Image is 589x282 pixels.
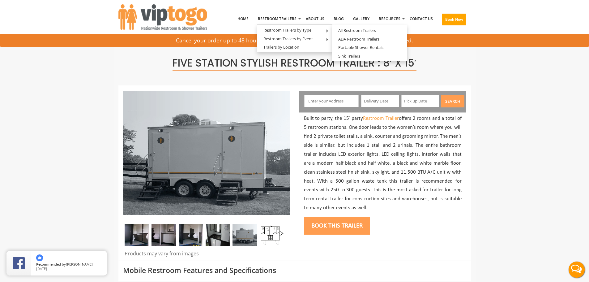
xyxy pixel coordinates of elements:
a: Resources [374,3,405,35]
img: A 2-urinal design makes this a 5 station restroom trailer. [179,224,203,246]
div: Products may vary from images [123,250,290,261]
a: Restroom Trailers by Type [257,26,318,34]
button: Book Now [442,14,466,25]
img: Full view of five station restroom trailer with two separate doors for men and women [233,224,257,246]
a: Blog [329,3,348,35]
a: Portable Shower Rentals [332,44,390,51]
span: by [36,262,102,267]
input: Delivery Date [361,95,399,107]
a: Restroom Trailers [253,3,301,35]
input: Enter your Address [304,95,359,107]
a: Restroom Trailer [363,116,399,121]
a: Contact Us [405,3,437,35]
a: Trailers by Location [257,43,305,51]
img: Privacy is ensured by dividing walls that separate the urinals from the sink area. [152,224,176,246]
img: Full view of five station restroom trailer with two separate doors for men and women [123,91,290,215]
a: ADA Restroom Trailers [332,35,386,43]
img: VIPTOGO [118,4,207,30]
a: Gallery [348,3,374,35]
a: About Us [301,3,329,35]
p: Built to party, the 15’ party offers 2 rooms and a total of 5 restroom stations. One door leads t... [304,114,462,213]
a: Book Now [437,3,471,39]
button: Live Chat [564,257,589,282]
a: Home [233,3,253,35]
h3: Mobile Restroom Features and Specifications [123,267,466,274]
img: Floor Plan of 5 station restroom with sink and toilet [260,224,284,246]
img: Restroom trailers include all the paper supplies you should need for your event. [125,224,149,246]
a: Restroom Trailers by Event [257,35,319,43]
a: All Restroom Trailers [332,27,382,34]
span: [DATE] [36,266,47,271]
img: Review Rating [13,257,25,269]
img: thumbs up icon [36,254,43,261]
span: [PERSON_NAME] [66,262,93,267]
span: Five Station Stylish Restroom Trailer : 8′ x 15′ [173,56,416,71]
button: Book this trailer [304,217,370,235]
input: Pick up Date [401,95,439,107]
button: Search [441,95,464,107]
span: Recommended [36,262,61,267]
a: Sink Trailers [332,52,366,60]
